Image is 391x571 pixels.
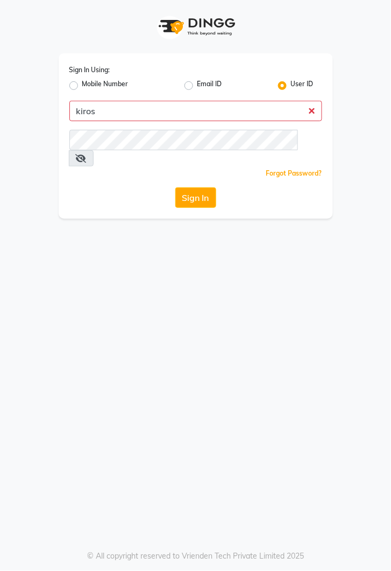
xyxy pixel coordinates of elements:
[69,130,298,150] input: Username
[153,11,239,43] img: logo1.svg
[291,79,314,92] label: User ID
[197,79,222,92] label: Email ID
[69,101,322,121] input: Username
[266,169,322,177] a: Forgot Password?
[69,65,110,75] label: Sign In Using:
[82,79,129,92] label: Mobile Number
[175,187,216,208] button: Sign In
